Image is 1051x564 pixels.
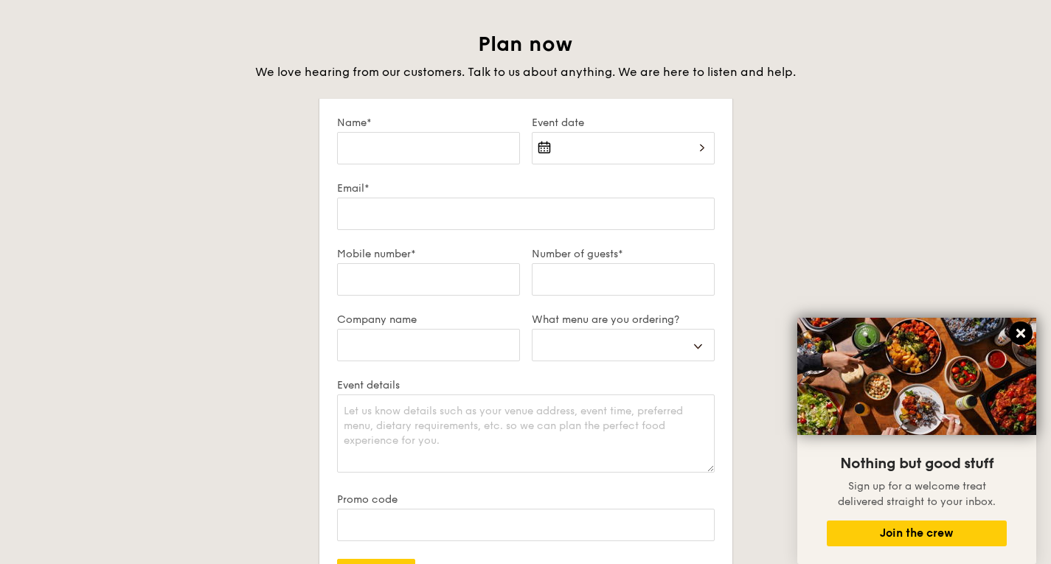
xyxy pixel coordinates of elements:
[337,379,715,391] label: Event details
[337,493,715,506] label: Promo code
[255,65,796,79] span: We love hearing from our customers. Talk to us about anything. We are here to listen and help.
[840,455,993,473] span: Nothing but good stuff
[1009,321,1033,345] button: Close
[532,313,715,326] label: What menu are you ordering?
[532,116,715,129] label: Event date
[532,248,715,260] label: Number of guests*
[797,318,1036,435] img: DSC07876-Edit02-Large.jpeg
[337,313,520,326] label: Company name
[337,182,715,195] label: Email*
[337,116,520,129] label: Name*
[337,394,715,473] textarea: Let us know details such as your venue address, event time, preferred menu, dietary requirements,...
[827,521,1007,546] button: Join the crew
[478,32,573,57] span: Plan now
[337,248,520,260] label: Mobile number*
[838,480,996,508] span: Sign up for a welcome treat delivered straight to your inbox.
